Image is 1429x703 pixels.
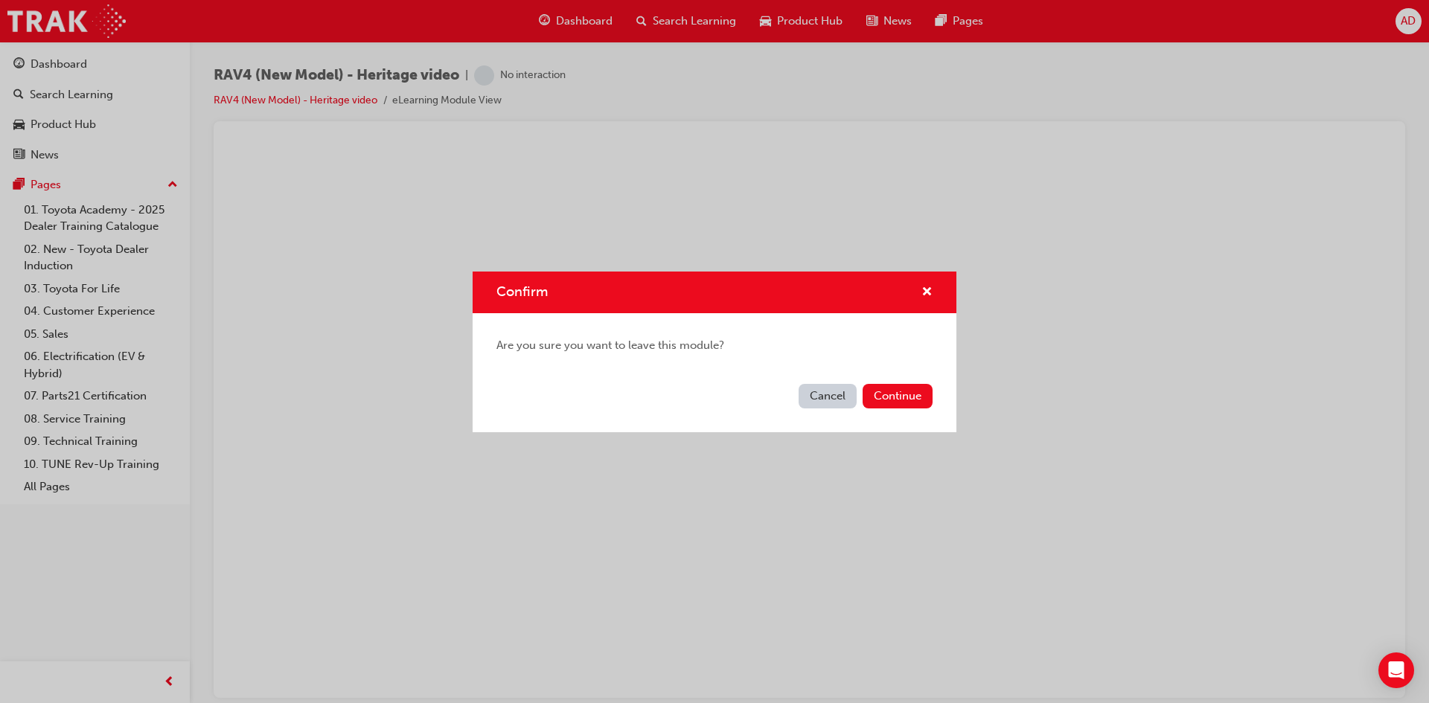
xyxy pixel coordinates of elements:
button: Continue [863,384,933,408]
div: Are you sure you want to leave this module? [473,313,956,378]
span: cross-icon [921,286,933,300]
button: cross-icon [921,283,933,302]
div: Open Intercom Messenger [1378,652,1414,688]
div: Confirm [473,272,956,432]
button: Cancel [799,384,857,408]
span: Confirm [496,283,548,300]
